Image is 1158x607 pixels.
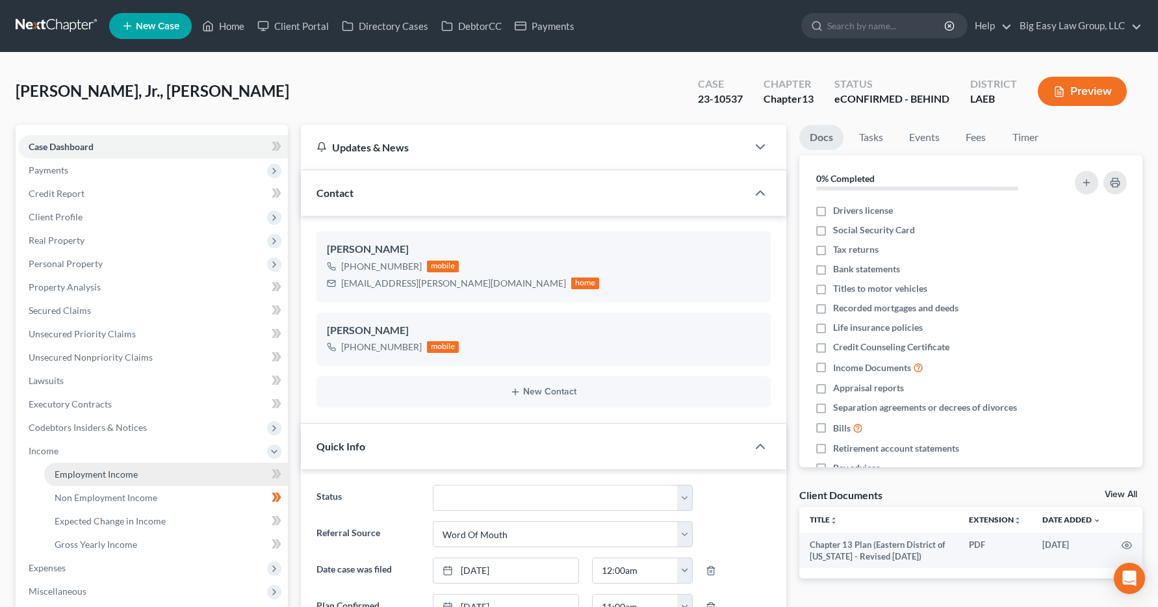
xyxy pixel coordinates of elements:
a: Client Portal [251,14,335,38]
td: [DATE] [1032,533,1111,569]
a: Docs [799,125,843,150]
div: Client Documents [799,488,882,502]
span: Bills [833,422,851,435]
span: New Case [136,21,179,31]
a: Case Dashboard [18,135,288,159]
input: -- : -- [593,558,678,583]
a: Employment Income [44,463,288,486]
strong: 0% Completed [816,173,875,184]
span: Property Analysis [29,281,101,292]
span: Non Employment Income [55,492,157,503]
span: [PERSON_NAME], Jr., [PERSON_NAME] [16,81,289,100]
div: mobile [427,341,459,353]
span: Credit Report [29,188,84,199]
span: Gross Yearly Income [55,539,137,550]
a: Home [196,14,251,38]
div: Chapter [764,92,814,107]
span: Income Documents [833,361,911,374]
a: Payments [508,14,581,38]
button: New Contact [327,387,760,397]
span: Executory Contracts [29,398,112,409]
span: Recorded mortgages and deeds [833,302,959,315]
span: Credit Counseling Certificate [833,341,949,354]
span: Secured Claims [29,305,91,316]
span: Personal Property [29,258,103,269]
div: Updates & News [316,140,732,154]
a: Unsecured Nonpriority Claims [18,346,288,369]
div: [PERSON_NAME] [327,323,760,339]
a: View All [1105,490,1137,499]
div: mobile [427,261,459,272]
button: Preview [1038,77,1127,106]
span: Expenses [29,562,66,573]
a: Executory Contracts [18,393,288,416]
span: Drivers license [833,204,893,217]
div: 23-10537 [698,92,743,107]
div: [PHONE_NUMBER] [341,260,422,273]
div: LAEB [970,92,1017,107]
div: [EMAIL_ADDRESS][PERSON_NAME][DOMAIN_NAME] [341,277,566,290]
div: Case [698,77,743,92]
i: expand_more [1093,517,1101,524]
a: Timer [1002,125,1049,150]
div: District [970,77,1017,92]
span: Miscellaneous [29,586,86,597]
a: Lawsuits [18,369,288,393]
span: Unsecured Nonpriority Claims [29,352,153,363]
label: Status [310,485,427,511]
a: Events [899,125,950,150]
a: Unsecured Priority Claims [18,322,288,346]
a: Secured Claims [18,299,288,322]
a: Help [968,14,1012,38]
a: DebtorCC [435,14,508,38]
td: PDF [959,533,1032,569]
span: Separation agreements or decrees of divorces [833,401,1017,414]
td: Chapter 13 Plan (Eastern District of [US_STATE] - Revised [DATE]) [799,533,959,569]
input: Search by name... [827,14,946,38]
a: Extensionunfold_more [969,515,1022,524]
a: Tasks [849,125,894,150]
a: Credit Report [18,182,288,205]
label: Date case was filed [310,558,427,584]
span: Tax returns [833,243,879,256]
div: [PERSON_NAME] [327,242,760,257]
span: Retirement account statements [833,442,959,455]
span: Contact [316,187,354,199]
span: Pay advices [833,461,880,474]
span: Real Property [29,235,84,246]
span: Unsecured Priority Claims [29,328,136,339]
span: Appraisal reports [833,381,904,394]
a: Expected Change in Income [44,510,288,533]
span: 13 [802,92,814,105]
span: Quick Info [316,440,365,452]
a: [DATE] [433,558,578,583]
a: Titleunfold_more [810,515,838,524]
a: Date Added expand_more [1042,515,1101,524]
span: Employment Income [55,469,138,480]
div: Status [834,77,949,92]
span: Payments [29,164,68,175]
span: Titles to motor vehicles [833,282,927,295]
a: Directory Cases [335,14,435,38]
span: Client Profile [29,211,83,222]
a: Gross Yearly Income [44,533,288,556]
div: Open Intercom Messenger [1114,563,1145,594]
span: Income [29,445,58,456]
i: unfold_more [830,517,838,524]
label: Referral Source [310,521,427,547]
span: Codebtors Insiders & Notices [29,422,147,433]
a: Non Employment Income [44,486,288,510]
span: Lawsuits [29,375,64,386]
a: Big Easy Law Group, LLC [1013,14,1142,38]
a: Fees [955,125,997,150]
span: Expected Change in Income [55,515,166,526]
div: eCONFIRMED - BEHIND [834,92,949,107]
span: Life insurance policies [833,321,923,334]
span: Bank statements [833,263,900,276]
span: Social Security Card [833,224,915,237]
div: Chapter [764,77,814,92]
div: [PHONE_NUMBER] [341,341,422,354]
span: Case Dashboard [29,141,94,152]
a: Property Analysis [18,276,288,299]
i: unfold_more [1014,517,1022,524]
